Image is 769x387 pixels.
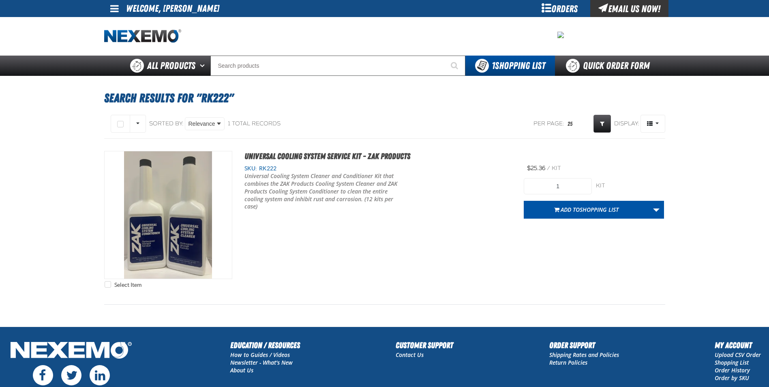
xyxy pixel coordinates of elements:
button: Open All Products pages [197,56,210,76]
span: Per page: [533,120,564,128]
span: All Products [147,58,195,73]
a: Expand or Collapse Grid Filters [593,115,611,133]
div: kit [596,182,664,190]
strong: 1 [492,60,495,71]
a: Order by SKU [715,374,749,382]
h2: My Account [715,339,761,351]
a: Shopping List [715,359,749,366]
: View Details of the Universal Cooling System Service Kit - ZAK Products [105,151,232,279]
img: Nexemo logo [104,29,181,43]
div: 1 total records [228,120,281,128]
span: $25.36 [527,165,545,172]
a: More Actions [649,201,664,219]
a: Universal Cooling System Service Kit - ZAK Products [244,151,410,161]
input: Search [210,56,465,76]
span: Product Grid Views Toolbar [641,115,665,132]
label: Select Item [105,281,141,289]
h2: Customer Support [396,339,453,351]
input: Product Quantity [524,178,592,194]
div: SKU: [244,165,512,172]
a: Contact Us [396,351,424,359]
span: Shopping List [580,206,619,213]
a: Home [104,29,181,43]
span: Display: [614,120,639,127]
a: Shipping Rates and Policies [549,351,619,359]
span: Shopping List [492,60,545,71]
a: Quick Order Form [555,56,665,76]
button: You have 1 Shopping List. Open to view details [465,56,555,76]
a: Order History [715,366,750,374]
a: Upload CSV Order [715,351,761,359]
img: Universal Cooling System Service Kit - ZAK Products [105,151,232,279]
button: Product Grid Views Toolbar [640,115,665,133]
span: kit [552,165,561,172]
h1: Search Results for "RK222" [104,87,665,109]
button: Start Searching [445,56,465,76]
input: Select Item [105,281,111,288]
a: Newsletter - What's New [230,359,293,366]
img: Nexemo Logo [8,339,134,363]
a: How to Guides / Videos [230,351,290,359]
button: Add toShopping List [524,201,649,219]
span: Relevance [189,120,215,128]
h2: Education / Resources [230,339,300,351]
span: / [547,165,550,172]
span: Sorted By: [149,120,184,127]
img: 0913759d47fe0bb872ce56e1ce62d35c.jpeg [557,32,564,38]
p: Universal Cooling System Cleaner and Conditioner Kit that combines the ZAK Products Cooling Syste... [244,172,405,211]
a: Return Policies [549,359,587,366]
h2: Order Support [549,339,619,351]
a: About Us [230,366,253,374]
span: Add to [561,206,619,213]
span: RK222 [257,165,276,172]
button: Rows selection options [130,115,146,133]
